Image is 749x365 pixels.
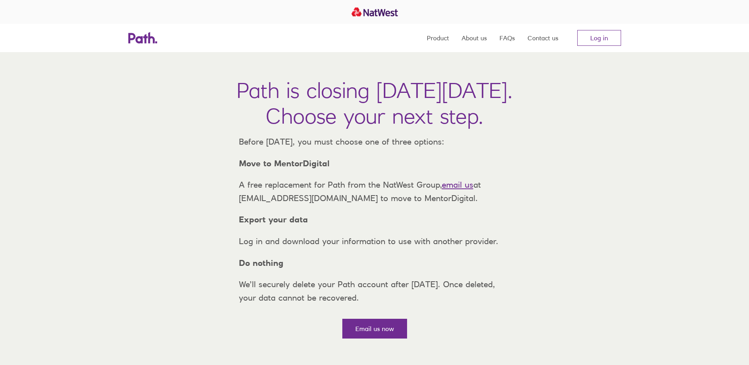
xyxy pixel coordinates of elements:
[342,319,407,339] a: Email us now
[233,235,517,248] p: Log in and download your information to use with another provider.
[239,214,308,224] strong: Export your data
[499,24,515,52] a: FAQs
[237,77,512,129] h1: Path is closing [DATE][DATE]. Choose your next step.
[239,158,330,168] strong: Move to MentorDigital
[233,278,517,304] p: We’ll securely delete your Path account after [DATE]. Once deleted, your data cannot be recovered.
[462,24,487,52] a: About us
[442,180,473,190] a: email us
[239,258,283,268] strong: Do nothing
[233,178,517,205] p: A free replacement for Path from the NatWest Group, at [EMAIL_ADDRESS][DOMAIN_NAME] to move to Me...
[577,30,621,46] a: Log in
[527,24,558,52] a: Contact us
[427,24,449,52] a: Product
[233,135,517,149] p: Before [DATE], you must choose one of three options:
